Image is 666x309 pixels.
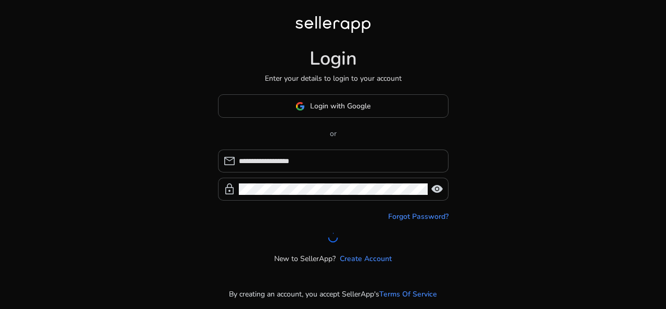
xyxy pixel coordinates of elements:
span: visibility [431,183,443,195]
a: Create Account [340,253,392,264]
img: google-logo.svg [296,102,305,111]
a: Terms Of Service [379,289,437,300]
button: Login with Google [218,94,449,118]
p: or [218,128,449,139]
span: Login with Google [310,101,370,112]
a: Forgot Password? [388,211,449,222]
span: mail [223,155,236,167]
h1: Login [310,47,357,70]
p: Enter your details to login to your account [265,73,402,84]
p: New to SellerApp? [274,253,336,264]
span: lock [223,183,236,195]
